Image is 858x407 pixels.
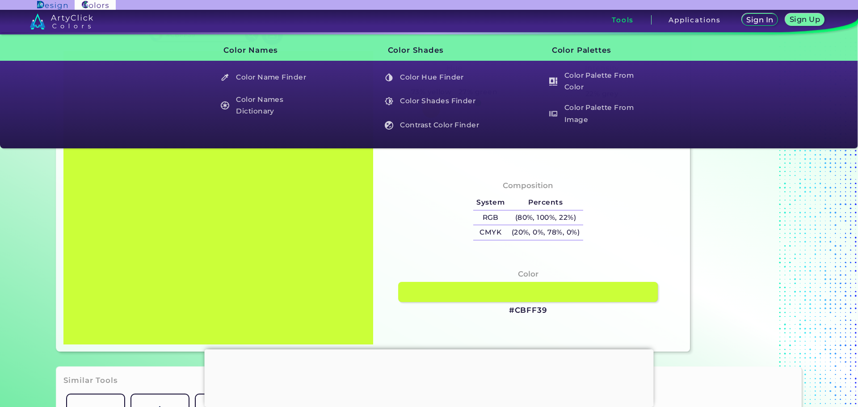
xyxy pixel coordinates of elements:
img: icon_color_names_dictionary_white.svg [221,101,229,110]
img: icon_color_name_finder_white.svg [221,73,229,82]
img: icon_col_pal_col_white.svg [549,77,558,86]
a: Color Shades Finder [380,93,485,110]
h5: Color Palette From Color [545,69,649,94]
a: Contrast Color Finder [380,117,485,134]
h5: (80%, 100%, 22%) [508,210,583,225]
img: ArtyClick Design logo [37,1,67,9]
h3: #CBFF39 [509,305,547,316]
h4: Color [518,268,538,281]
img: logo_artyclick_colors_white.svg [30,13,93,29]
h3: Similar Tools [63,375,118,386]
a: Color Palette From Color [544,69,649,94]
h4: Composition [503,179,553,192]
h5: Color Hue Finder [381,69,485,86]
h5: System [473,195,508,210]
h5: Contrast Color Finder [381,117,485,134]
iframe: Advertisement [205,349,654,405]
a: Color Palette From Image [544,101,649,126]
h3: Color Names [209,39,321,62]
h5: Sign In [748,17,772,23]
a: Color Names Dictionary [216,93,321,118]
img: icon_color_contrast_white.svg [385,121,393,130]
h5: Color Shades Finder [381,93,485,110]
h5: (20%, 0%, 78%, 0%) [508,225,583,240]
h3: Tools [612,17,634,23]
h5: Percents [508,195,583,210]
img: icon_color_hue_white.svg [385,73,393,82]
img: icon_color_shades_white.svg [385,97,393,105]
h3: Color Shades [373,39,485,62]
h3: Color Palettes [537,39,649,62]
img: icon_palette_from_image_white.svg [549,109,558,118]
a: Color Name Finder [216,69,321,86]
a: Sign Up [787,14,823,25]
h5: Sign Up [791,16,819,23]
h5: RGB [473,210,508,225]
a: Sign In [744,14,776,25]
a: Color Hue Finder [380,69,485,86]
h5: CMYK [473,225,508,240]
h3: Applications [669,17,721,23]
h5: Color Palette From Image [545,101,649,126]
